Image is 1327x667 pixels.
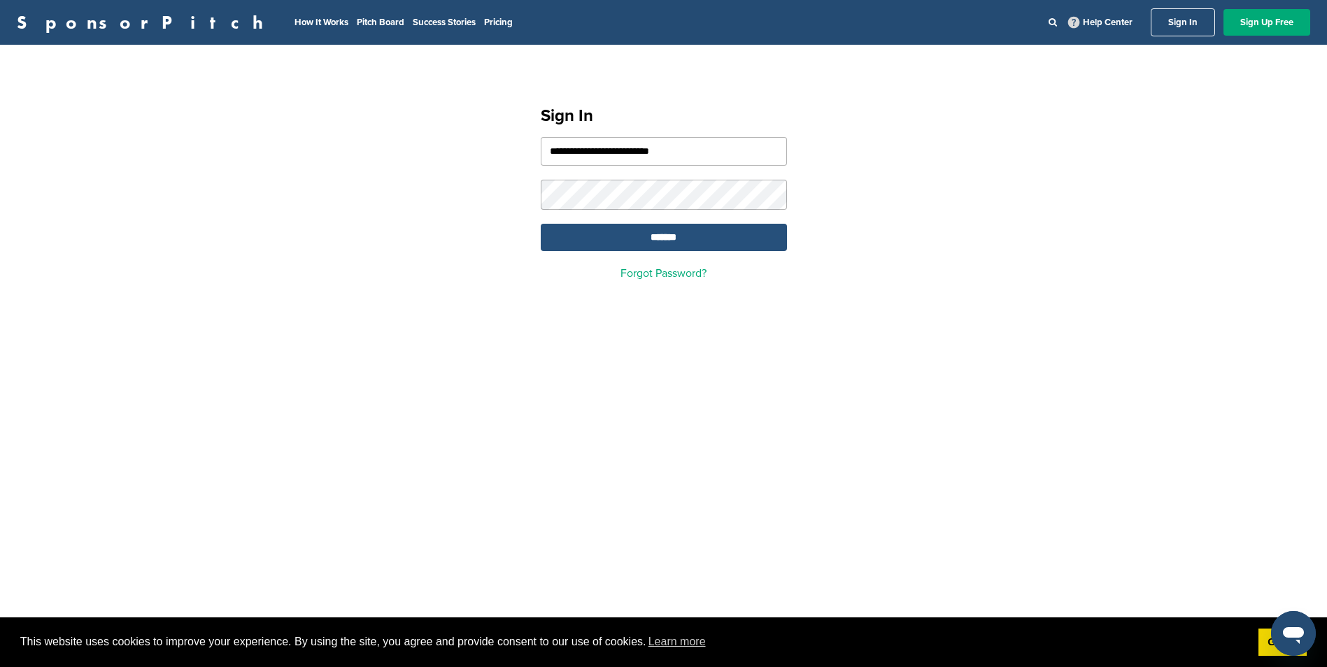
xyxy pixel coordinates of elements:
[1223,9,1310,36] a: Sign Up Free
[541,103,787,129] h1: Sign In
[17,13,272,31] a: SponsorPitch
[413,17,476,28] a: Success Stories
[1151,8,1215,36] a: Sign In
[20,631,1247,652] span: This website uses cookies to improve your experience. By using the site, you agree and provide co...
[1065,14,1135,31] a: Help Center
[1258,629,1307,657] a: dismiss cookie message
[484,17,513,28] a: Pricing
[1271,611,1316,656] iframe: Button to launch messaging window
[295,17,348,28] a: How It Works
[646,631,708,652] a: learn more about cookies
[357,17,404,28] a: Pitch Board
[620,266,707,280] a: Forgot Password?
